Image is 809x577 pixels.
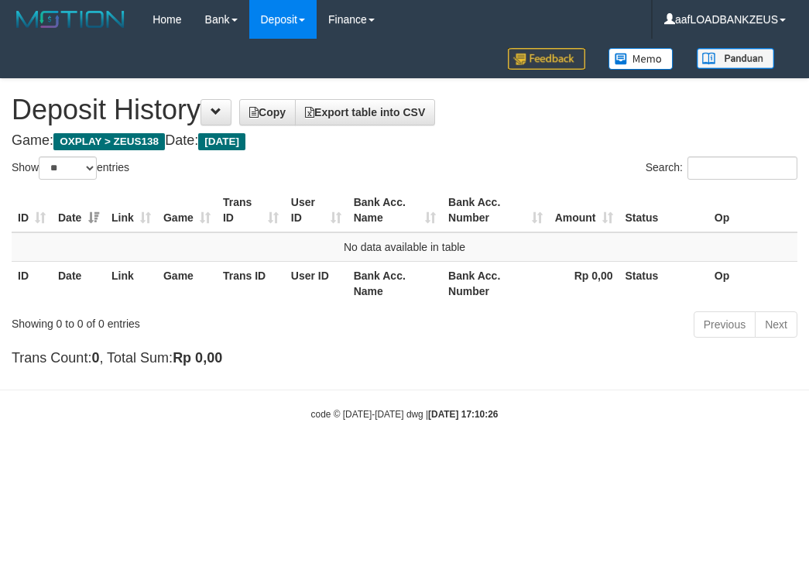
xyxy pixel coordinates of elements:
th: Trans ID: activate to sort column ascending [217,188,285,232]
label: Show entries [12,156,129,180]
a: Copy [239,99,296,125]
th: Link [105,261,157,305]
th: Amount: activate to sort column ascending [549,188,619,232]
th: User ID [285,261,348,305]
span: Copy [249,106,286,118]
th: ID: activate to sort column ascending [12,188,52,232]
th: Op [708,261,797,305]
strong: [DATE] 17:10:26 [428,409,498,420]
th: Op [708,188,797,232]
a: Previous [694,311,756,338]
th: Game: activate to sort column ascending [157,188,217,232]
strong: Rp 0,00 [173,350,222,366]
h4: Game: Date: [12,133,797,149]
th: Bank Acc. Number [442,261,548,305]
label: Search: [646,156,797,180]
img: Button%20Memo.svg [608,48,674,70]
th: Bank Acc. Number: activate to sort column ascending [442,188,548,232]
a: Next [755,311,797,338]
span: [DATE] [198,133,245,150]
span: Export table into CSV [305,106,425,118]
span: OXPLAY > ZEUS138 [53,133,165,150]
small: code © [DATE]-[DATE] dwg | [311,409,499,420]
a: Export table into CSV [295,99,435,125]
th: Date: activate to sort column ascending [52,188,105,232]
strong: 0 [91,350,99,366]
h1: Deposit History [12,94,797,125]
input: Search: [687,156,797,180]
th: Bank Acc. Name: activate to sort column ascending [348,188,442,232]
div: Showing 0 to 0 of 0 entries [12,310,325,331]
td: No data available in table [12,232,797,262]
th: Bank Acc. Name [348,261,442,305]
th: Date [52,261,105,305]
th: ID [12,261,52,305]
img: Feedback.jpg [508,48,585,70]
th: Game [157,261,217,305]
select: Showentries [39,156,97,180]
th: Status [619,188,708,232]
img: panduan.png [697,48,774,69]
h4: Trans Count: , Total Sum: [12,351,797,366]
th: User ID: activate to sort column ascending [285,188,348,232]
strong: Rp 0,00 [574,270,613,282]
img: MOTION_logo.png [12,8,129,31]
th: Link: activate to sort column ascending [105,188,157,232]
th: Trans ID [217,261,285,305]
th: Status [619,261,708,305]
